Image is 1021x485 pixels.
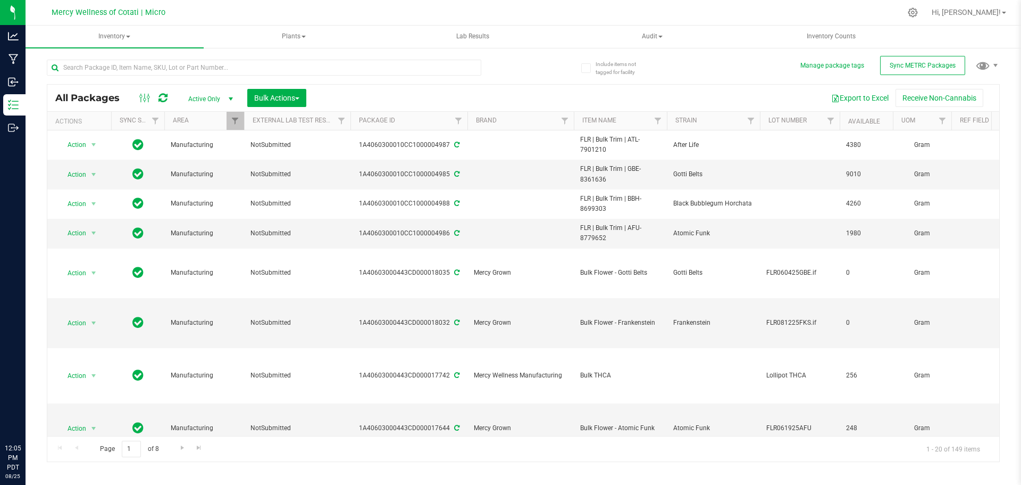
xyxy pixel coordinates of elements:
[132,137,144,152] span: In Sync
[580,223,660,243] span: FLR | Bulk Trim | AFU-8779652
[349,423,469,433] div: 1A40603000443CD000017644
[846,423,886,433] span: 248
[580,268,660,278] span: Bulk Flower - Gotti Belts
[556,112,574,130] a: Filter
[171,169,238,179] span: Manufacturing
[191,441,207,455] a: Go to the last page
[247,89,306,107] button: Bulk Actions
[87,421,101,436] span: select
[580,164,660,184] span: FLR | Bulk Trim | GBE-8361636
[453,170,459,178] span: Sync from Compliance System
[132,265,144,280] span: In Sync
[349,268,469,278] div: 1A40603000443CD000018035
[846,268,886,278] span: 0
[58,137,87,152] span: Action
[5,443,21,472] p: 12:05 PM PDT
[476,117,497,124] a: Brand
[333,112,350,130] a: Filter
[384,26,562,48] a: Lab Results
[171,423,238,433] span: Manufacturing
[580,194,660,214] span: FLR | Bulk Trim | BBH-8699303
[120,117,161,124] a: Sync Status
[880,56,965,75] button: Sync METRC Packages
[846,140,886,150] span: 4380
[890,62,956,69] span: Sync METRC Packages
[250,140,344,150] span: NotSubmitted
[250,268,344,278] span: NotSubmitted
[8,77,19,87] inline-svg: Inbound
[474,371,567,381] span: Mercy Wellness Manufacturing
[899,169,945,179] span: Gram
[766,268,833,278] span: FLR060425GBE.if
[649,112,667,130] a: Filter
[824,89,896,107] button: Export to Excel
[899,423,945,433] span: Gram
[87,167,101,182] span: select
[58,368,87,383] span: Action
[87,266,101,281] span: select
[453,269,459,276] span: Sync from Compliance System
[132,368,144,383] span: In Sync
[563,26,741,48] a: Audit
[596,60,649,76] span: Include items not tagged for facility
[899,140,945,150] span: Gram
[673,169,754,179] span: Gotti Belts
[742,112,760,130] a: Filter
[250,423,344,433] span: NotSubmitted
[8,54,19,64] inline-svg: Manufacturing
[58,226,87,241] span: Action
[250,199,344,209] span: NotSubmitted
[250,169,344,179] span: NotSubmitted
[132,167,144,182] span: In Sync
[58,167,87,182] span: Action
[846,371,886,381] span: 256
[8,31,19,42] inline-svg: Analytics
[899,199,945,209] span: Gram
[349,371,469,381] div: 1A40603000443CD000017742
[26,26,204,48] a: Inventory
[173,117,189,124] a: Area
[766,371,833,381] span: Lollipot THCA
[453,319,459,326] span: Sync from Compliance System
[766,423,833,433] span: FLR061925AFU
[132,315,144,330] span: In Sync
[673,318,754,328] span: Frankenstein
[906,7,919,18] div: Manage settings
[8,122,19,133] inline-svg: Outbound
[47,60,481,76] input: Search Package ID, Item Name, SKU, Lot or Part Number...
[122,441,141,457] input: 1
[846,318,886,328] span: 0
[474,318,567,328] span: Mercy Grown
[580,318,660,328] span: Bulk Flower - Frankenstein
[349,140,469,150] div: 1A4060300010CC1000004987
[846,199,886,209] span: 4260
[87,196,101,211] span: select
[359,117,395,124] a: Package ID
[800,61,864,70] button: Manage package tags
[147,112,164,130] a: Filter
[673,268,754,278] span: Gotti Belts
[349,169,469,179] div: 1A4060300010CC1000004985
[132,196,144,211] span: In Sync
[453,200,459,207] span: Sync from Compliance System
[87,368,101,383] span: select
[55,92,130,104] span: All Packages
[87,137,101,152] span: select
[8,100,19,110] inline-svg: Inventory
[918,441,989,457] span: 1 - 20 of 149 items
[766,318,833,328] span: FLR081225FKS.if
[250,318,344,328] span: NotSubmitted
[58,266,87,281] span: Action
[205,26,382,47] span: Plants
[171,371,238,381] span: Manufacturing
[960,117,994,124] a: Ref Field 1
[899,318,945,328] span: Gram
[205,26,383,48] a: Plants
[254,94,299,102] span: Bulk Actions
[846,228,886,239] span: 1980
[58,316,87,331] span: Action
[171,199,238,209] span: Manufacturing
[580,423,660,433] span: Bulk Flower - Atomic Funk
[55,118,107,125] div: Actions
